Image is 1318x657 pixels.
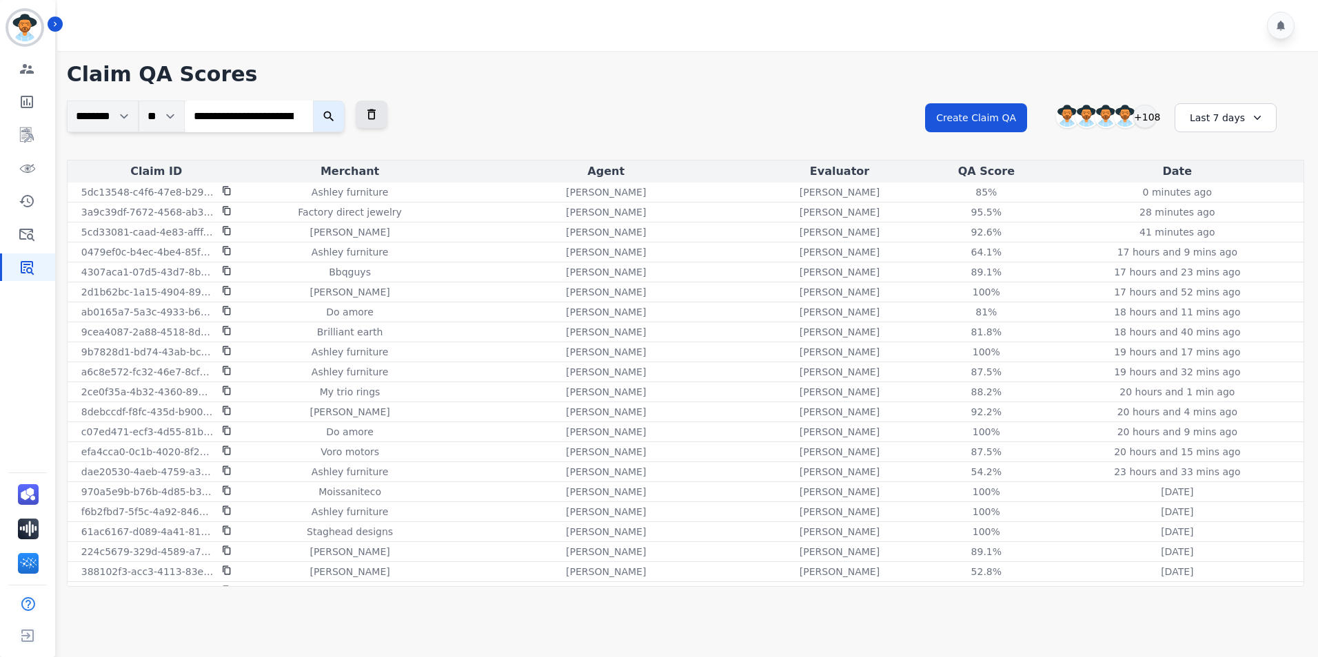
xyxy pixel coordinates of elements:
div: QA Score [924,163,1048,180]
p: 4307aca1-07d5-43d7-8b37-43dd5763e9fd [81,265,214,279]
p: 5cd33081-caad-4e83-afff-4268a08a8592 [81,225,214,239]
p: [PERSON_NAME] [800,345,880,359]
div: 81 % [955,305,1017,319]
div: +108 [1133,105,1157,128]
p: [PERSON_NAME] [566,445,646,459]
p: [PERSON_NAME] [800,285,880,299]
p: Ashley furniture [312,365,388,379]
p: 0479ef0c-b4ec-4be4-85f5-286b5983141d [81,245,214,259]
div: 54.2 % [955,465,1017,479]
p: f6b2fbd7-5f5c-4a92-8466-33ad9c6be6a7 [81,505,214,519]
p: [DATE] [1161,485,1193,499]
div: 100 % [955,485,1017,499]
p: [DATE] [1161,505,1193,519]
p: [PERSON_NAME] [800,485,880,499]
p: [PERSON_NAME] [310,405,389,419]
div: 89.1 % [955,545,1017,559]
p: 17 hours and 23 mins ago [1114,265,1240,279]
p: [PERSON_NAME] [800,525,880,539]
p: 20 hours and 15 mins ago [1114,445,1240,459]
p: [PERSON_NAME] [800,545,880,559]
h1: Claim QA Scores [67,62,1304,87]
p: Bbqguys [329,265,371,279]
p: [DATE] [1161,585,1193,598]
p: c07ed471-ecf3-4d55-81bb-ca19f05fda63 [81,425,214,439]
p: Ashley furniture [312,465,388,479]
p: Moissaniteco [318,485,381,499]
p: 970a5e9b-b76b-4d85-b381-3daea654755b [81,485,214,499]
p: 2ce0f35a-4b32-4360-89ed-9c6bf2d4f8c4 [81,385,214,399]
p: [DATE] [1161,565,1193,578]
p: 17 hours and 52 mins ago [1114,285,1240,299]
p: [PERSON_NAME] [566,525,646,539]
div: 89.1 % [955,265,1017,279]
p: Ashley furniture [312,345,388,359]
p: [PERSON_NAME] [566,545,646,559]
p: [PERSON_NAME] [566,325,646,339]
p: Ashley furniture [312,505,388,519]
div: Merchant [248,163,452,180]
p: [PERSON_NAME] [800,225,880,239]
p: 20 hours and 9 mins ago [1117,425,1237,439]
p: [PERSON_NAME] [566,185,646,199]
div: 87.5 % [955,445,1017,459]
p: 20 hours and 4 mins ago [1117,405,1237,419]
p: Ashley furniture [312,245,388,259]
p: [PERSON_NAME] [566,305,646,319]
p: 0 minutes ago [1143,185,1213,199]
p: [PERSON_NAME] [800,185,880,199]
div: 100 % [955,505,1017,519]
p: [PERSON_NAME] [566,225,646,239]
p: ece0ac1e-8014-45dc-a98f-752cf8d62cd7 [81,585,214,598]
p: 18 hours and 11 mins ago [1114,305,1240,319]
p: a6c8e572-fc32-46e7-8cf0-79d5afb25a4f [81,365,214,379]
p: Voro motors [321,445,379,459]
p: [PERSON_NAME] [800,505,880,519]
p: dae20530-4aeb-4759-a38a-0e0fac6b6e6c [81,465,214,479]
p: [PERSON_NAME] [800,405,880,419]
p: [PERSON_NAME] [310,545,389,559]
p: efa4cca0-0c1b-4020-8f23-90282d213602 [81,445,214,459]
p: [PERSON_NAME] [566,425,646,439]
p: [PERSON_NAME] [800,325,880,339]
p: [PERSON_NAME] [566,245,646,259]
p: 388102f3-acc3-4113-83e0-297a0cb7827d [81,565,214,578]
p: [DATE] [1161,525,1193,539]
p: [PERSON_NAME] [310,225,389,239]
p: [PERSON_NAME] [566,385,646,399]
p: [PERSON_NAME] [800,265,880,279]
p: 17 hours and 9 mins ago [1117,245,1237,259]
p: Ginger Quick [575,585,638,598]
div: 100 % [955,425,1017,439]
p: [PERSON_NAME] [566,365,646,379]
p: 19 hours and 32 mins ago [1114,365,1240,379]
p: 9cea4087-2a88-4518-8d9c-dc87e6019e90 [81,325,214,339]
div: 85 % [955,185,1017,199]
div: 52.8 % [955,565,1017,578]
div: 88.2 % [955,385,1017,399]
p: 23 hours and 33 mins ago [1114,465,1240,479]
p: 8debccdf-f8fc-435d-b900-def6a7b48bb6 [81,405,214,419]
p: [PERSON_NAME] [800,445,880,459]
p: 224c5679-329d-4589-a748-3b9e34def20b [81,545,214,559]
p: [PERSON_NAME] [800,585,880,598]
div: 34.4 % [955,585,1017,598]
p: [PERSON_NAME] [800,365,880,379]
div: Evaluator [760,163,919,180]
button: Create Claim QA [925,103,1027,132]
p: 61ac6167-d089-4a41-8141-e7dd7971db5c [81,525,214,539]
p: [PERSON_NAME] [310,565,389,578]
p: [PERSON_NAME] [566,265,646,279]
div: 64.1 % [955,245,1017,259]
p: [PERSON_NAME] [566,405,646,419]
div: 92.6 % [955,225,1017,239]
p: 3a9c39df-7672-4568-ab34-f4e880a456e5 [81,205,214,219]
p: 5dc13548-c4f6-47e8-b290-2b41f0dad30b [81,185,214,199]
p: [PERSON_NAME] [566,345,646,359]
p: [PERSON_NAME] [566,285,646,299]
img: Bordered avatar [8,11,41,44]
p: Brilliant earth [317,325,383,339]
div: Last 7 days [1175,103,1277,132]
p: Factory direct jewelry [298,205,402,219]
div: Agent [457,163,755,180]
